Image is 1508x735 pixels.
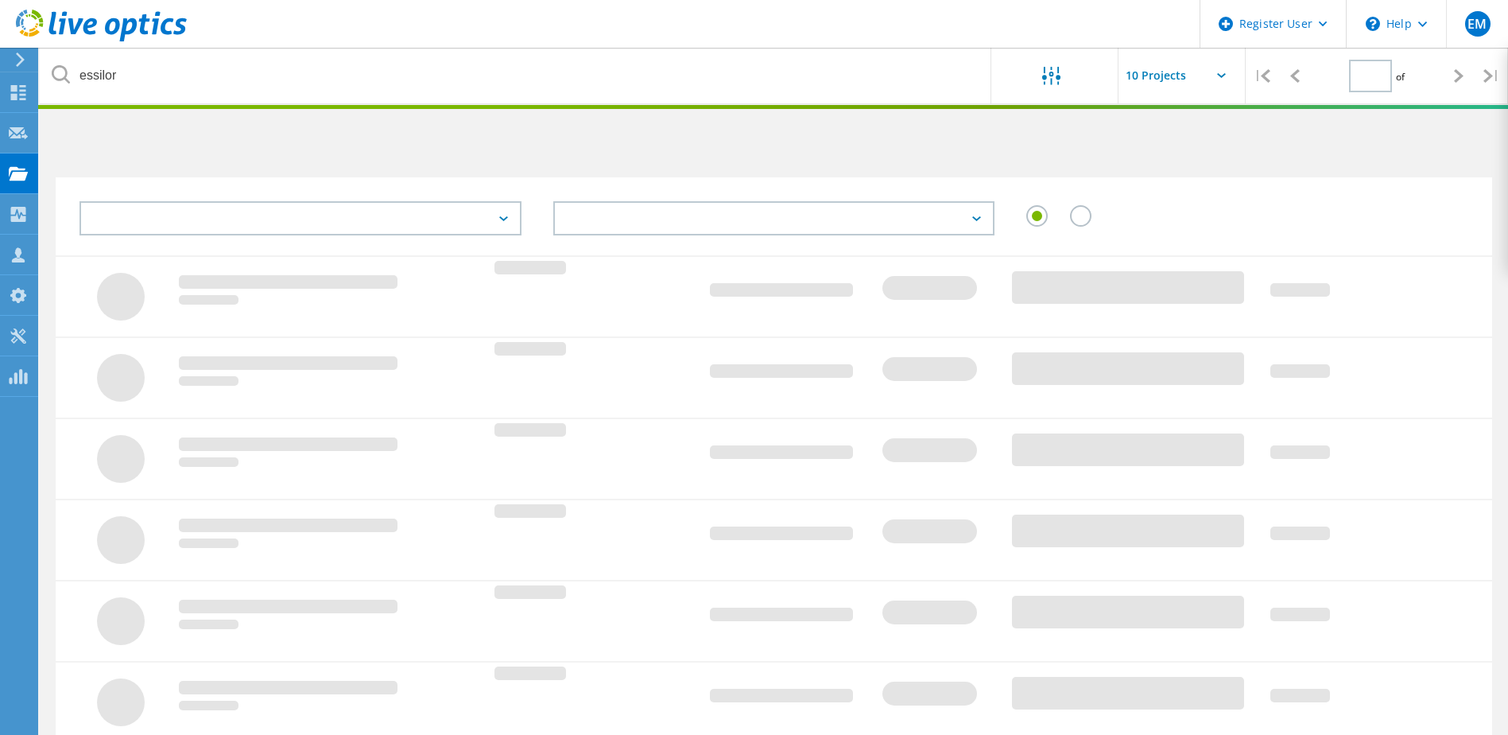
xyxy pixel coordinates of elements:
div: | [1475,48,1508,104]
a: Live Optics Dashboard [16,33,187,45]
span: EM [1467,17,1487,30]
svg: \n [1366,17,1380,31]
span: of [1396,70,1405,84]
div: | [1246,48,1278,104]
input: undefined [40,48,992,103]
